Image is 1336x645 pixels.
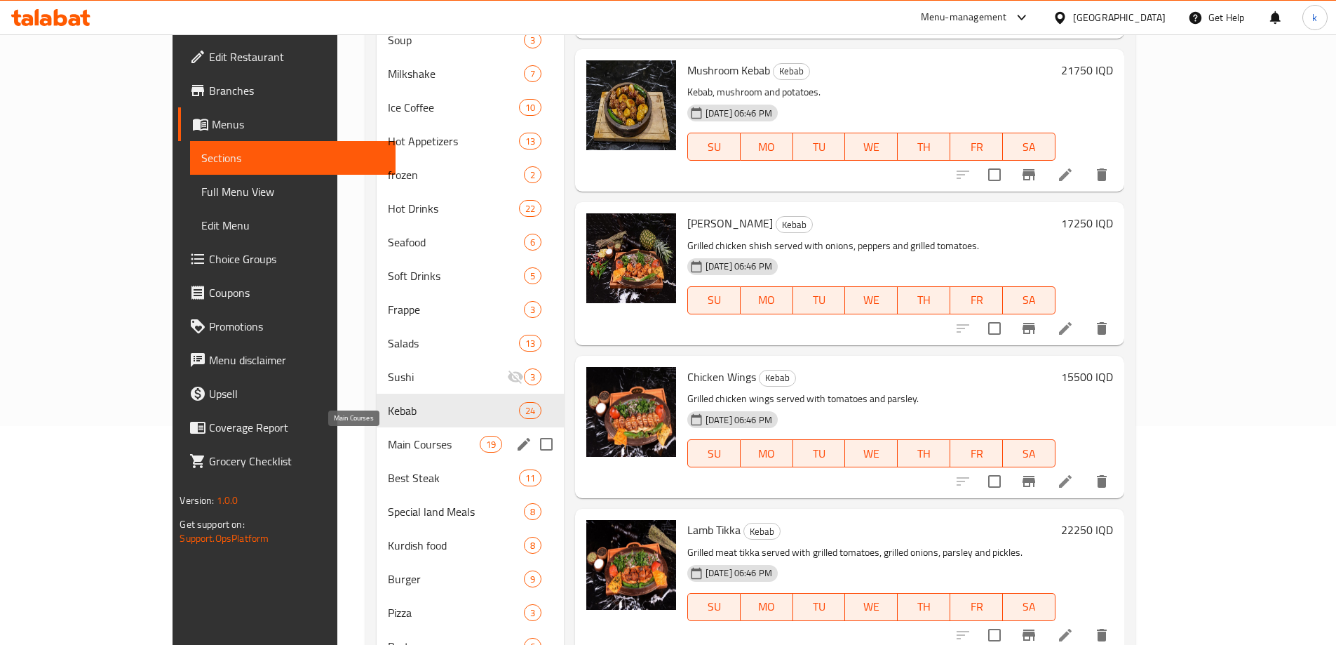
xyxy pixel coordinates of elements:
[507,368,524,385] svg: Inactive section
[388,65,523,82] span: Milkshake
[741,439,793,467] button: MO
[519,402,541,419] div: items
[903,444,945,464] span: TH
[746,444,788,464] span: MO
[799,137,840,157] span: TU
[377,326,563,360] div: Salads13
[1061,60,1113,80] h6: 21750 IQD
[1008,444,1050,464] span: SA
[956,137,997,157] span: FR
[1003,593,1055,621] button: SA
[388,503,523,520] span: Special land Meals
[178,377,396,411] a: Upsell
[525,573,541,586] span: 9
[524,301,541,318] div: items
[898,593,950,621] button: TH
[520,404,541,418] span: 24
[388,368,506,385] span: Sushi
[694,597,735,617] span: SU
[388,99,518,116] span: Ice Coffee
[845,133,898,161] button: WE
[687,519,741,540] span: Lamb Tikka
[201,183,384,200] span: Full Menu View
[377,192,563,225] div: Hot Drinks22
[1057,320,1074,337] a: Edit menu item
[388,267,523,284] span: Soft Drinks
[377,596,563,630] div: Pizza3
[898,286,950,314] button: TH
[950,439,1003,467] button: FR
[903,290,945,310] span: TH
[1008,137,1050,157] span: SA
[700,413,778,427] span: [DATE] 06:46 PM
[586,60,676,150] img: Mushroom Kebab
[687,213,773,234] span: [PERSON_NAME]
[774,63,809,79] span: Kebab
[1003,286,1055,314] button: SA
[209,251,384,267] span: Choice Groups
[746,290,788,310] span: MO
[586,520,676,610] img: Lamb Tikka
[746,137,788,157] span: MO
[377,124,563,158] div: Hot Appetizers13
[524,571,541,587] div: items
[776,217,812,233] span: Kebab
[377,57,563,91] div: Milkshake7
[1012,465,1046,498] button: Branch-specific-item
[525,270,541,283] span: 5
[524,234,541,251] div: items
[520,472,541,485] span: 11
[1057,166,1074,183] a: Edit menu item
[793,593,846,621] button: TU
[519,335,541,352] div: items
[760,370,795,386] span: Kebab
[178,74,396,107] a: Branches
[178,444,396,478] a: Grocery Checklist
[524,537,541,554] div: items
[520,101,541,114] span: 10
[377,293,563,326] div: Frappe3
[525,236,541,249] span: 6
[178,343,396,377] a: Menu disclaimer
[773,63,810,80] div: Kebab
[776,216,813,233] div: Kebab
[519,99,541,116] div: items
[388,335,518,352] span: Salads
[851,597,892,617] span: WE
[388,470,518,486] span: Best Steak
[845,286,898,314] button: WE
[178,276,396,310] a: Coupons
[1073,10,1166,25] div: [GEOGRAPHIC_DATA]
[377,427,563,461] div: Main Courses19edit
[209,385,384,402] span: Upsell
[388,537,523,554] span: Kurdish food
[178,310,396,343] a: Promotions
[687,84,1055,101] p: Kebab, mushroom and potatoes.
[845,593,898,621] button: WE
[1085,312,1119,345] button: delete
[956,597,997,617] span: FR
[903,137,945,157] span: TH
[209,82,384,99] span: Branches
[190,141,396,175] a: Sections
[209,453,384,470] span: Grocery Checklist
[744,524,780,540] span: Kebab
[180,515,244,533] span: Get support on:
[687,60,770,81] span: Mushroom Kebab
[178,40,396,74] a: Edit Restaurant
[377,495,563,528] div: Special land Meals8
[480,438,501,451] span: 19
[525,539,541,552] span: 8
[1003,439,1055,467] button: SA
[209,48,384,65] span: Edit Restaurant
[180,491,214,510] span: Version:
[700,260,778,273] span: [DATE] 06:46 PM
[525,168,541,182] span: 2
[388,436,479,453] span: Main Courses
[586,213,676,303] img: Shish Tawook
[1312,10,1317,25] span: k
